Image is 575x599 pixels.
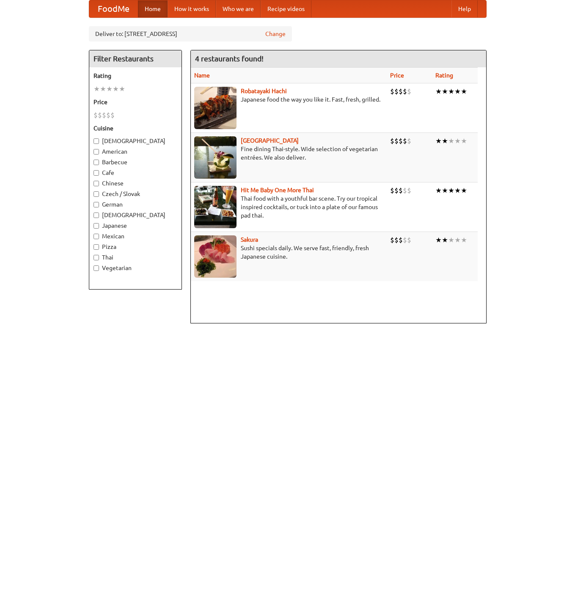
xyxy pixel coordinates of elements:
[461,87,467,96] li: ★
[390,186,394,195] li: $
[89,26,292,41] div: Deliver to: [STREET_ADDRESS]
[454,186,461,195] li: ★
[94,211,177,219] label: [DEMOGRAPHIC_DATA]
[94,149,99,155] input: American
[94,110,98,120] li: $
[94,181,99,186] input: Chinese
[241,236,258,243] a: Sakura
[448,235,454,245] li: ★
[435,87,442,96] li: ★
[168,0,216,17] a: How it works
[454,136,461,146] li: ★
[394,235,399,245] li: $
[454,235,461,245] li: ★
[89,50,182,67] h4: Filter Restaurants
[454,87,461,96] li: ★
[403,186,407,195] li: $
[448,87,454,96] li: ★
[94,72,177,80] h5: Rating
[448,186,454,195] li: ★
[94,138,99,144] input: [DEMOGRAPHIC_DATA]
[451,0,478,17] a: Help
[94,221,177,230] label: Japanese
[94,223,99,229] input: Japanese
[241,137,299,144] a: [GEOGRAPHIC_DATA]
[138,0,168,17] a: Home
[435,136,442,146] li: ★
[102,110,106,120] li: $
[94,190,177,198] label: Czech / Slovak
[119,84,125,94] li: ★
[94,244,99,250] input: Pizza
[442,87,448,96] li: ★
[94,179,177,188] label: Chinese
[216,0,261,17] a: Who we are
[399,87,403,96] li: $
[194,194,384,220] p: Thai food with a youthful bar scene. Try our tropical inspired cocktails, or tuck into a plate of...
[113,84,119,94] li: ★
[94,84,100,94] li: ★
[407,87,411,96] li: $
[94,255,99,260] input: Thai
[394,87,399,96] li: $
[194,145,384,162] p: Fine dining Thai-style. Wide selection of vegetarian entrées. We also deliver.
[94,202,99,207] input: German
[407,235,411,245] li: $
[435,186,442,195] li: ★
[461,186,467,195] li: ★
[442,186,448,195] li: ★
[194,235,237,278] img: sakura.jpg
[94,168,177,177] label: Cafe
[194,87,237,129] img: robatayaki.jpg
[94,213,99,218] input: [DEMOGRAPHIC_DATA]
[94,191,99,197] input: Czech / Slovak
[394,136,399,146] li: $
[100,84,106,94] li: ★
[442,136,448,146] li: ★
[442,235,448,245] li: ★
[94,234,99,239] input: Mexican
[390,235,394,245] li: $
[241,88,287,94] a: Robatayaki Hachi
[194,72,210,79] a: Name
[94,253,177,262] label: Thai
[435,72,453,79] a: Rating
[241,187,314,193] a: Hit Me Baby One More Thai
[110,110,115,120] li: $
[399,235,403,245] li: $
[265,30,286,38] a: Change
[94,243,177,251] label: Pizza
[399,136,403,146] li: $
[94,124,177,132] h5: Cuisine
[94,264,177,272] label: Vegetarian
[94,265,99,271] input: Vegetarian
[106,110,110,120] li: $
[98,110,102,120] li: $
[94,200,177,209] label: German
[194,186,237,228] img: babythai.jpg
[94,98,177,106] h5: Price
[94,160,99,165] input: Barbecue
[94,170,99,176] input: Cafe
[194,244,384,261] p: Sushi specials daily. We serve fast, friendly, fresh Japanese cuisine.
[89,0,138,17] a: FoodMe
[390,87,394,96] li: $
[194,95,384,104] p: Japanese food the way you like it. Fast, fresh, grilled.
[461,235,467,245] li: ★
[394,186,399,195] li: $
[106,84,113,94] li: ★
[461,136,467,146] li: ★
[435,235,442,245] li: ★
[195,55,264,63] ng-pluralize: 4 restaurants found!
[94,147,177,156] label: American
[94,158,177,166] label: Barbecue
[390,136,394,146] li: $
[407,136,411,146] li: $
[94,232,177,240] label: Mexican
[407,186,411,195] li: $
[399,186,403,195] li: $
[403,235,407,245] li: $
